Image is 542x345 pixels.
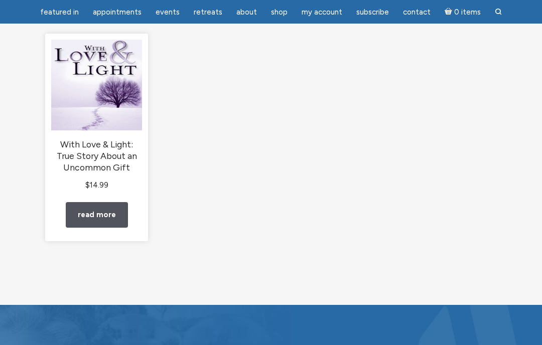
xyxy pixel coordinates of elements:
[350,3,395,22] a: Subscribe
[85,181,108,190] bdi: 14.99
[356,8,389,17] span: Subscribe
[265,3,294,22] a: Shop
[236,8,257,17] span: About
[51,40,142,192] a: With Love & Light: True Story About an Uncommon Gift $14.99
[51,40,142,130] img: With Love & Light: True Story About an Uncommon Gift
[150,3,186,22] a: Events
[87,3,148,22] a: Appointments
[445,8,454,17] i: Cart
[156,8,180,17] span: Events
[51,139,142,174] h2: With Love & Light: True Story About an Uncommon Gift
[93,8,142,17] span: Appointments
[85,181,90,190] span: $
[271,8,288,17] span: Shop
[66,202,128,228] a: Read more about “With Love & Light: True Story About an Uncommon Gift”
[302,8,342,17] span: My Account
[454,9,481,16] span: 0 items
[34,3,85,22] a: featured in
[194,8,222,17] span: Retreats
[188,3,228,22] a: Retreats
[403,8,431,17] span: Contact
[296,3,348,22] a: My Account
[40,8,79,17] span: featured in
[439,2,487,22] a: Cart0 items
[230,3,263,22] a: About
[397,3,437,22] a: Contact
